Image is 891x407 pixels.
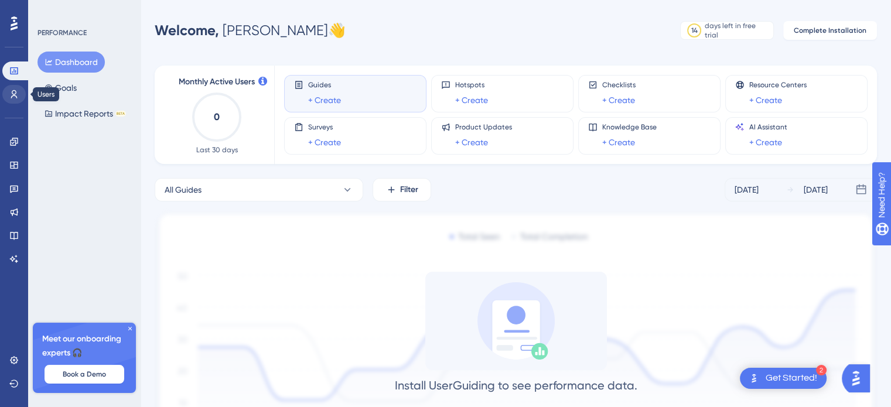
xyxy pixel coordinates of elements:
a: + Create [602,135,635,149]
div: days left in free trial [705,21,770,40]
button: Goals [37,77,84,98]
a: + Create [308,93,341,107]
a: + Create [749,93,782,107]
span: Monthly Active Users [179,75,255,89]
div: Install UserGuiding to see performance data. [395,377,637,394]
span: Hotspots [455,80,488,90]
span: Need Help? [28,3,73,17]
a: + Create [455,93,488,107]
span: Knowledge Base [602,122,657,132]
button: Filter [373,178,431,201]
div: [PERSON_NAME] 👋 [155,21,346,40]
div: BETA [115,111,126,117]
button: All Guides [155,178,363,201]
span: Resource Centers [749,80,807,90]
span: Guides [308,80,341,90]
button: Dashboard [37,52,105,73]
span: Filter [400,183,418,197]
div: Get Started! [766,372,817,385]
button: Impact ReportsBETA [37,103,133,124]
iframe: UserGuiding AI Assistant Launcher [842,361,877,396]
a: + Create [602,93,635,107]
a: + Create [749,135,782,149]
span: AI Assistant [749,122,787,132]
span: Surveys [308,122,341,132]
img: launcher-image-alternative-text [747,371,761,385]
div: 14 [691,26,698,35]
span: Last 30 days [196,145,238,155]
span: Complete Installation [794,26,866,35]
div: [DATE] [804,183,828,197]
div: [DATE] [735,183,759,197]
div: 2 [816,365,827,375]
span: Checklists [602,80,636,90]
span: Welcome, [155,22,219,39]
span: Book a Demo [63,370,106,379]
div: Open Get Started! checklist, remaining modules: 2 [740,368,827,389]
span: All Guides [165,183,202,197]
a: + Create [455,135,488,149]
button: Book a Demo [45,365,124,384]
span: Meet our onboarding experts 🎧 [42,332,127,360]
a: + Create [308,135,341,149]
button: Complete Installation [783,21,877,40]
text: 0 [214,111,220,122]
div: PERFORMANCE [37,28,87,37]
span: Product Updates [455,122,512,132]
